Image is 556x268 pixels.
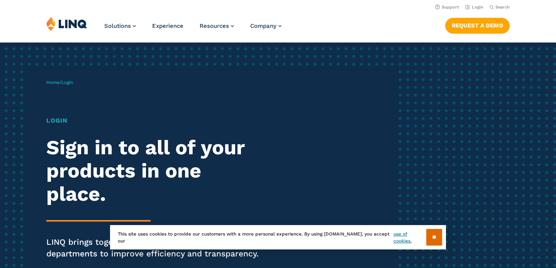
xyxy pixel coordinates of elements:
h2: Sign in to all of your products in one place. [46,136,261,205]
button: Open Search Bar [490,4,510,10]
span: Company [250,22,276,29]
img: LINQ | K‑12 Software [46,16,87,31]
span: Search [495,5,510,10]
h1: Login [46,116,261,125]
nav: Primary Navigation [104,16,281,42]
div: This site uses cookies to provide our customers with a more personal experience. By using [DOMAIN... [110,225,446,249]
a: Login [465,5,483,10]
a: Request a Demo [445,18,510,33]
a: Company [250,22,281,29]
a: Support [435,5,459,10]
span: / [46,80,73,85]
nav: Button Navigation [445,16,510,33]
a: Experience [152,22,183,29]
a: Solutions [104,22,136,29]
span: Resources [200,22,229,29]
p: LINQ brings together students, parents and all your departments to improve efficiency and transpa... [46,236,261,259]
a: use of cookies. [393,230,426,244]
a: Home [46,80,59,85]
a: Resources [200,22,234,29]
span: Login [61,80,73,85]
span: Solutions [104,22,131,29]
